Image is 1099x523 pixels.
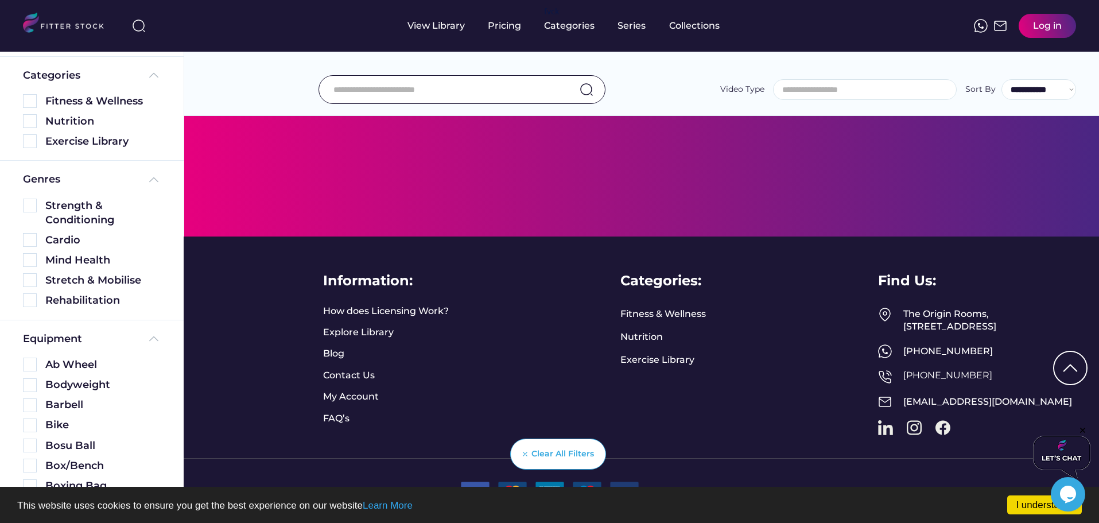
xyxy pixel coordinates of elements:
[45,273,161,288] div: Stretch & Mobilise
[23,233,37,247] img: Rectangle%205126.svg
[323,412,352,425] a: FAQ’s
[720,84,764,95] div: Video Type
[903,396,1072,407] a: [EMAIL_ADDRESS][DOMAIN_NAME]
[45,199,161,227] div: Strength & Conditioning
[147,173,161,187] img: Frame%20%285%29.svg
[620,271,701,290] div: Categories:
[23,134,37,148] img: Rectangle%205126.svg
[974,19,988,33] img: meteor-icons_whatsapp%20%281%29.svg
[323,369,375,382] a: Contact Us
[132,19,146,33] img: search-normal%203.svg
[45,479,161,493] div: Boxing Bag
[544,20,595,32] div: Categories
[580,83,593,96] img: search-normal.svg
[45,358,161,372] div: Ab Wheel
[23,273,37,287] img: Rectangle%205126.svg
[610,482,639,499] img: 9.png
[618,20,646,32] div: Series
[23,68,80,83] div: Categories
[523,452,527,456] img: Vector%20%281%29.svg
[45,134,161,149] div: Exercise Library
[23,94,37,108] img: Rectangle%205126.svg
[23,419,37,432] img: Rectangle%205126.svg
[323,390,379,403] a: My Account
[993,19,1007,33] img: Frame%2051.svg
[23,485,452,497] a: FITTER STOCK © 2023
[1007,495,1082,514] a: I understand!
[45,233,161,247] div: Cardio
[1012,485,1076,497] a: Privacy Policy
[23,114,37,128] img: Rectangle%205126.svg
[23,253,37,267] img: Rectangle%205126.svg
[147,68,161,82] img: Frame%20%285%29.svg
[1051,477,1088,512] iframe: chat widget
[17,501,1082,510] p: This website uses cookies to ensure you get the best experience on our website
[903,345,1076,358] div: [PHONE_NUMBER]
[878,308,892,321] img: Frame%2049.svg
[461,482,490,499] img: 1.png
[323,305,449,317] a: How does Licensing Work?
[23,332,82,346] div: Equipment
[23,479,37,493] img: Rectangle%205126.svg
[147,332,161,346] img: Frame%20%285%29.svg
[45,293,161,308] div: Rehabilitation
[45,94,161,109] div: Fitness & Wellness
[878,344,892,358] img: meteor-icons_whatsapp%20%281%29.svg
[23,378,37,392] img: Rectangle%205126.svg
[620,331,663,343] a: Nutrition
[903,308,1076,334] div: The Origin Rooms, [STREET_ADDRESS]
[531,448,594,460] div: Clear All Filters
[878,271,936,290] div: Find Us:
[1054,352,1086,384] img: Group%201000002322%20%281%29.svg
[45,398,161,412] div: Barbell
[23,358,37,371] img: Rectangle%205126.svg
[323,347,352,360] a: Blog
[23,172,60,187] div: Genres
[544,6,559,17] div: fvck
[23,398,37,412] img: Rectangle%205126.svg
[488,20,521,32] div: Pricing
[903,370,992,381] a: [PHONE_NUMBER]
[1033,20,1062,32] div: Log in
[620,354,694,366] a: Exercise Library
[45,114,161,129] div: Nutrition
[878,395,892,409] img: Frame%2051.svg
[45,253,161,268] div: Mind Health
[911,485,1000,497] a: Terms & Conditions
[363,500,413,511] a: Learn More
[407,20,465,32] div: View Library
[23,459,37,472] img: Rectangle%205126.svg
[45,378,161,392] div: Bodyweight
[965,84,996,95] div: Sort By
[1033,425,1090,478] iframe: chat widget
[323,326,394,339] a: Explore Library
[323,271,413,290] div: Information:
[45,418,161,432] div: Bike
[45,439,161,453] div: Bosu Ball
[23,13,114,36] img: LOGO.svg
[878,370,892,383] img: Frame%2050.svg
[620,308,706,320] a: Fitness & Wellness
[45,459,161,473] div: Box/Bench
[23,293,37,307] img: Rectangle%205126.svg
[669,20,720,32] div: Collections
[23,199,37,212] img: Rectangle%205126.svg
[23,439,37,452] img: Rectangle%205126.svg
